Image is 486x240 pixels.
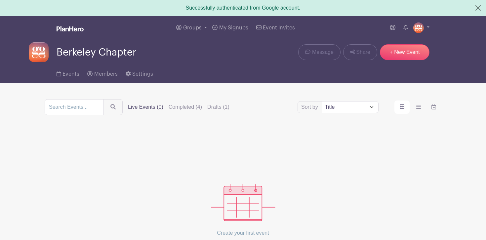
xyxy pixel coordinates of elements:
[394,100,441,114] div: order and view
[174,16,210,40] a: Groups
[343,44,377,60] a: Share
[57,62,79,83] a: Events
[94,71,118,77] span: Members
[301,103,320,111] label: Sort by
[57,26,84,31] img: logo_white-6c42ec7e38ccf1d336a20a19083b03d10ae64f83f12c07503d8b9e83406b4c7d.svg
[413,22,424,33] img: gg-logo-planhero-final.png
[219,25,248,30] span: My Signups
[45,99,104,115] input: Search Events...
[380,44,429,60] a: + New Event
[312,48,334,56] span: Message
[210,16,251,40] a: My Signups
[62,71,79,77] span: Events
[298,44,340,60] a: Message
[87,62,117,83] a: Members
[128,103,229,111] div: filters
[57,47,136,58] span: Berkeley Chapter
[254,16,298,40] a: Event Invites
[126,62,153,83] a: Settings
[128,103,163,111] label: Live Events (0)
[211,184,275,221] img: events_empty-56550af544ae17c43cc50f3ebafa394433d06d5f1891c01edc4b5d1d59cfda54.svg
[29,42,49,62] img: gg-logo-planhero-final.png
[169,103,202,111] label: Completed (4)
[263,25,295,30] span: Event Invites
[183,25,202,30] span: Groups
[207,103,229,111] label: Drafts (1)
[132,71,153,77] span: Settings
[356,48,370,56] span: Share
